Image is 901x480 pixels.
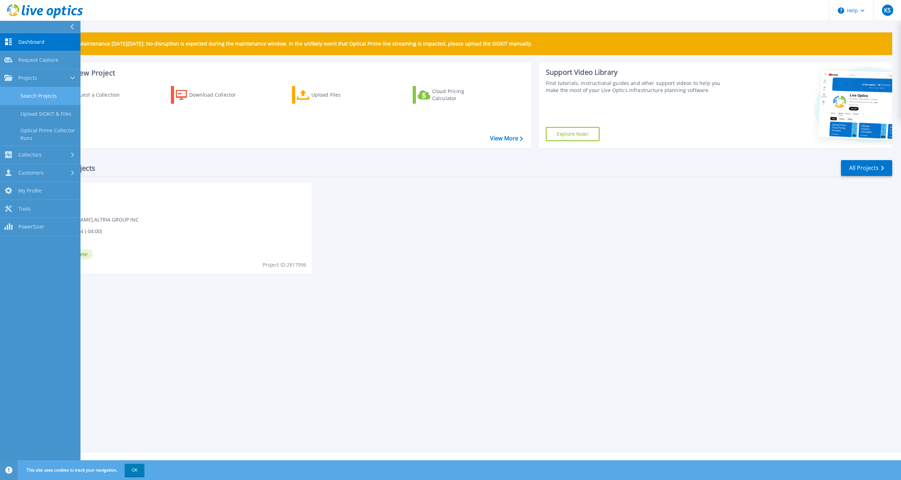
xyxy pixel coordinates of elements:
button: OK [125,464,144,476]
span: Optical Prime [53,187,308,195]
a: All Projects [841,160,892,176]
a: Upload Files [292,86,371,104]
span: KS [884,7,891,13]
div: Download Collector [189,88,246,102]
div: Cloud Pricing Calculator [432,88,489,102]
p: Scheduled Maintenance [DATE][DATE]: No disruption is expected during the maintenance window. In t... [53,41,532,47]
span: [PERSON_NAME] , ALTRIA GROUP INC [53,216,139,224]
span: Dashboard [18,39,44,45]
span: Collectors [18,152,42,158]
div: Find tutorials, instructional guides and other support videos to help you make the most of your L... [546,80,728,94]
div: Support Video Library [546,68,728,77]
span: Project ID: 2817996 [263,261,306,269]
div: Request a Collection [70,88,127,102]
span: Tools [18,206,31,212]
a: Cloud Pricing Calculator [413,86,491,104]
h3: Start a New Project [50,69,523,77]
a: View More [490,135,523,142]
a: Download Collector [171,86,250,104]
span: Projects [18,75,37,81]
a: Request a Collection [50,86,129,104]
span: Request Capture [18,57,58,63]
span: Customers [18,170,44,176]
span: This site uses cookies to track your navigation. [19,464,144,476]
div: Upload Files [311,88,368,102]
span: My Profile [18,188,42,194]
span: PowerSizer [18,224,44,230]
a: Explore Now! [546,127,599,141]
